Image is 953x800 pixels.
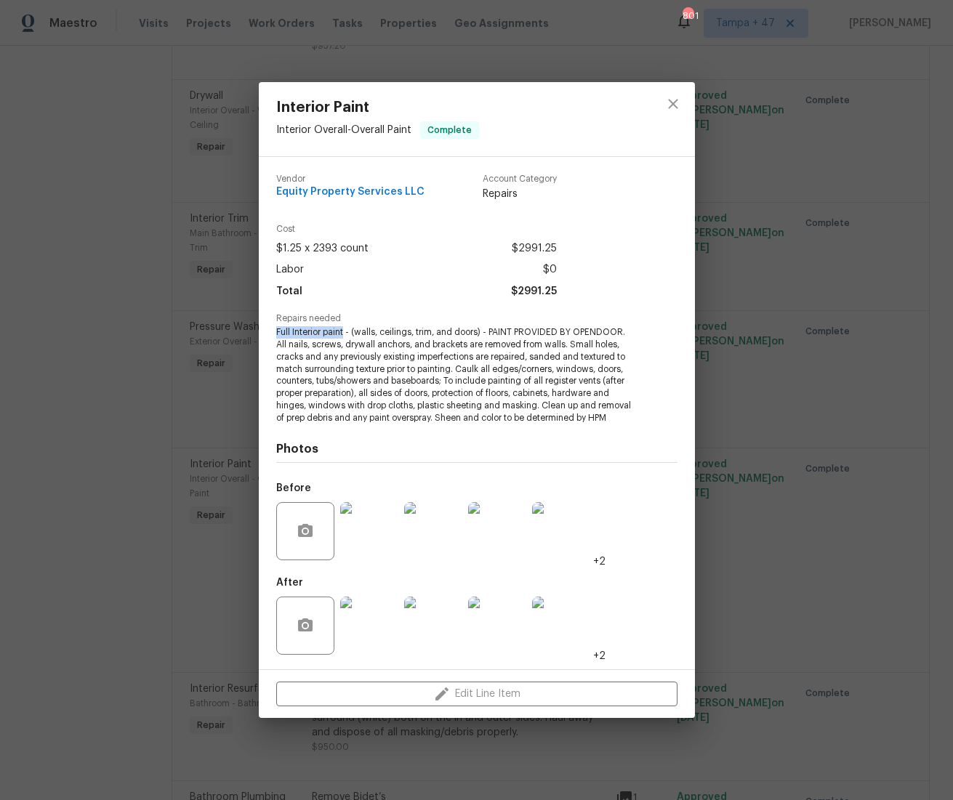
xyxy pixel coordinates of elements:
[276,314,677,323] span: Repairs needed
[512,238,557,259] span: $2991.25
[276,259,304,280] span: Labor
[276,483,311,493] h5: Before
[543,259,557,280] span: $0
[276,578,303,588] h5: After
[276,100,479,116] span: Interior Paint
[276,174,425,184] span: Vendor
[683,9,693,23] div: 801
[483,187,557,201] span: Repairs
[276,442,677,456] h4: Photos
[276,125,411,135] span: Interior Overall - Overall Paint
[593,649,606,663] span: +2
[511,281,557,302] span: $2991.25
[276,238,369,259] span: $1.25 x 2393 count
[656,86,691,121] button: close
[593,554,606,569] span: +2
[276,326,638,424] span: Full Interior paint - (walls, ceilings, trim, and doors) - PAINT PROVIDED BY OPENDOOR. All nails,...
[276,281,302,302] span: Total
[483,174,557,184] span: Account Category
[276,225,557,234] span: Cost
[276,187,425,198] span: Equity Property Services LLC
[422,123,478,137] span: Complete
